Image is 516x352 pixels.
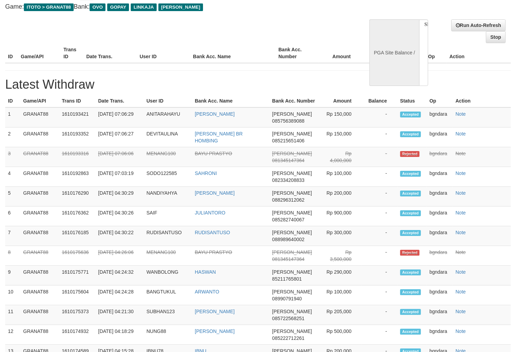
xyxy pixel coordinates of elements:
[362,266,397,285] td: -
[272,328,312,334] span: [PERSON_NAME]
[5,266,20,285] td: 9
[400,151,420,157] span: Rejected
[20,285,59,305] td: GRANAT88
[192,95,269,107] th: Bank Acc. Name
[20,167,59,187] td: GRANAT88
[455,190,466,196] a: Note
[272,190,312,196] span: [PERSON_NAME]
[95,266,144,285] td: [DATE] 04:24:32
[20,147,59,167] td: GRANAT88
[400,309,421,315] span: Accepted
[362,325,397,345] td: -
[272,269,312,275] span: [PERSON_NAME]
[59,206,95,226] td: 1610176362
[144,226,192,246] td: RUDISANTUSO
[5,43,18,63] th: ID
[400,112,421,117] span: Accepted
[362,206,397,226] td: -
[427,127,453,147] td: bgndara
[272,111,312,117] span: [PERSON_NAME]
[272,118,304,124] span: 085756389088
[144,246,192,266] td: MENANG100
[195,309,234,314] a: [PERSON_NAME]
[195,190,234,196] a: [PERSON_NAME]
[427,305,453,325] td: bgndara
[272,230,312,235] span: [PERSON_NAME]
[95,246,144,266] td: [DATE] 04:26:06
[272,335,304,341] span: 085222712261
[107,3,129,11] span: GOPAY
[455,289,466,294] a: Note
[144,305,192,325] td: SUBHAN123
[20,187,59,206] td: GRANAT88
[144,95,192,107] th: User ID
[319,43,361,63] th: Amount
[397,95,427,107] th: Status
[320,107,362,127] td: Rp 150,000
[269,95,320,107] th: Bank Acc. Number
[5,187,20,206] td: 5
[131,3,157,11] span: LINKAJA
[5,206,20,226] td: 6
[320,147,362,167] td: Rp 4,000,000
[447,43,511,63] th: Action
[5,167,20,187] td: 4
[272,296,302,301] span: 08990791940
[144,187,192,206] td: NANDIYAHYA
[427,206,453,226] td: bgndara
[362,107,397,127] td: -
[195,210,225,215] a: JULIANTORO
[400,191,421,196] span: Accepted
[20,95,59,107] th: Game/API
[427,167,453,187] td: bgndara
[453,95,511,107] th: Action
[20,226,59,246] td: GRANAT88
[144,147,192,167] td: MENANG100
[18,43,61,63] th: Game/API
[95,107,144,127] td: [DATE] 07:06:29
[320,206,362,226] td: Rp 900,000
[144,167,192,187] td: SODO122585
[362,285,397,305] td: -
[272,131,312,137] span: [PERSON_NAME]
[95,305,144,325] td: [DATE] 04:21:30
[5,147,20,167] td: 3
[400,289,421,295] span: Accepted
[195,151,232,156] a: BAYU PRASTYO
[455,328,466,334] a: Note
[195,328,234,334] a: [PERSON_NAME]
[427,187,453,206] td: bgndara
[5,95,20,107] th: ID
[95,147,144,167] td: [DATE] 07:06:06
[59,285,95,305] td: 1610175604
[5,107,20,127] td: 1
[272,177,304,183] span: 082334208833
[59,187,95,206] td: 1610176290
[455,151,466,156] a: Note
[427,226,453,246] td: bgndara
[427,325,453,345] td: bgndara
[276,43,318,63] th: Bank Acc. Number
[272,289,312,294] span: [PERSON_NAME]
[455,210,466,215] a: Note
[59,167,95,187] td: 1610192863
[59,147,95,167] td: 1610193316
[362,167,397,187] td: -
[95,226,144,246] td: [DATE] 04:30:22
[5,127,20,147] td: 2
[5,3,337,10] h4: Game: Bank:
[362,127,397,147] td: -
[320,246,362,266] td: Rp 3,500,000
[5,226,20,246] td: 7
[59,107,95,127] td: 1610193421
[5,305,20,325] td: 11
[95,167,144,187] td: [DATE] 07:03:19
[320,285,362,305] td: Rp 100,000
[272,316,304,321] span: 085722568251
[59,325,95,345] td: 1610174932
[427,147,453,167] td: bgndara
[272,249,312,255] span: [PERSON_NAME]
[427,246,453,266] td: bgndara
[455,170,466,176] a: Note
[320,266,362,285] td: Rp 290,000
